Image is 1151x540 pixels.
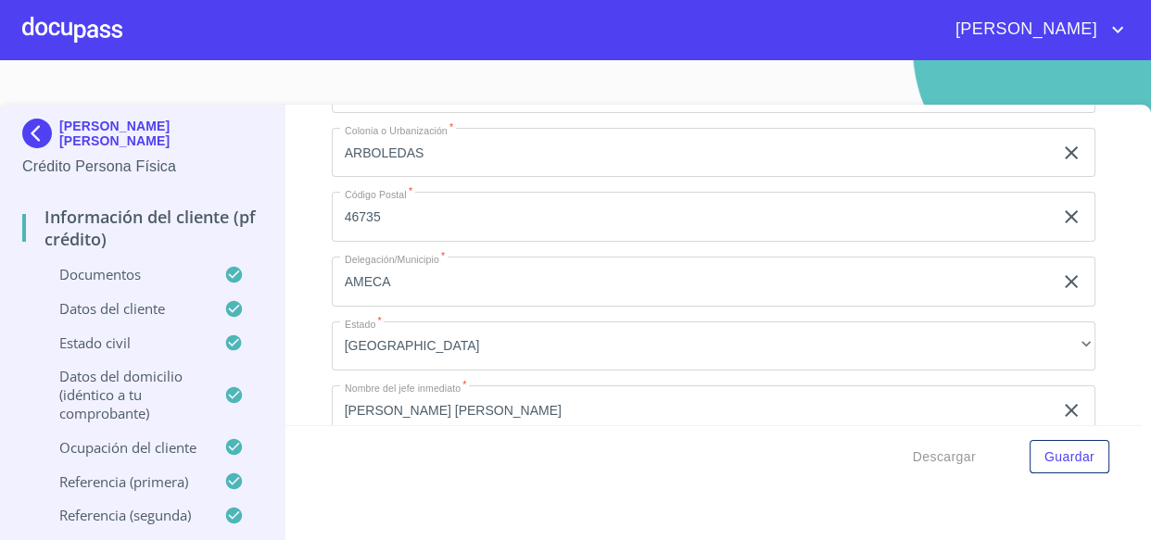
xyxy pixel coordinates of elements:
button: clear input [1060,399,1082,421]
p: Estado Civil [22,333,224,352]
span: Guardar [1044,446,1094,469]
p: Datos del cliente [22,299,224,318]
button: account of current user [942,15,1129,44]
button: Descargar [905,440,983,474]
button: clear input [1060,206,1082,228]
p: [PERSON_NAME] [PERSON_NAME] [59,119,262,148]
div: [GEOGRAPHIC_DATA] [332,321,1096,371]
p: Ocupación del Cliente [22,438,224,457]
p: Documentos [22,265,224,283]
span: [PERSON_NAME] [942,15,1107,44]
span: Descargar [913,446,976,469]
img: Docupass spot blue [22,119,59,148]
button: Guardar [1030,440,1109,474]
button: clear input [1060,142,1082,164]
button: clear input [1060,270,1082,293]
p: Información del cliente (PF crédito) [22,206,262,250]
p: Crédito Persona Física [22,156,262,178]
div: [PERSON_NAME] [PERSON_NAME] [22,119,262,156]
p: Referencia (primera) [22,472,224,491]
p: Datos del domicilio (idéntico a tu comprobante) [22,367,224,422]
p: Referencia (segunda) [22,506,224,524]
